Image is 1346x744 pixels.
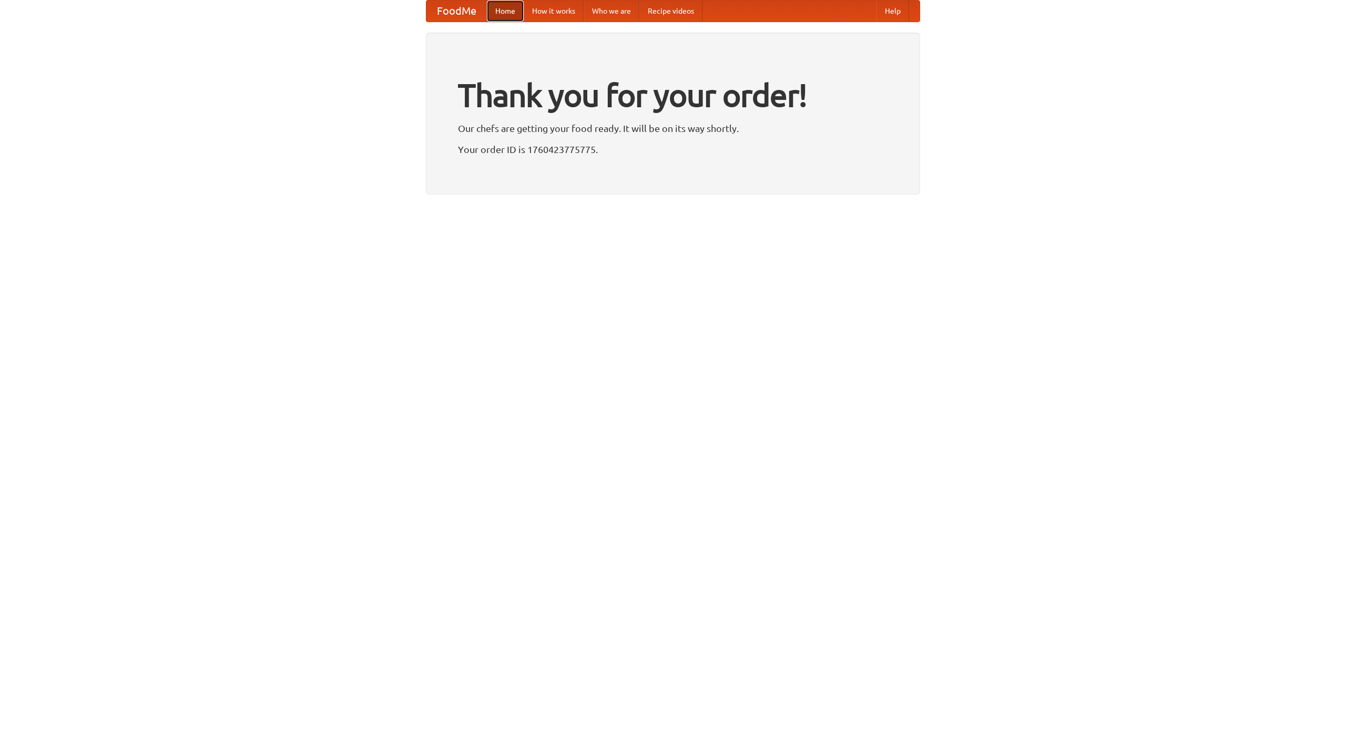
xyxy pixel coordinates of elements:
[876,1,909,22] a: Help
[584,1,639,22] a: Who we are
[639,1,702,22] a: Recipe videos
[426,1,487,22] a: FoodMe
[458,141,888,157] p: Your order ID is 1760423775775.
[458,120,888,136] p: Our chefs are getting your food ready. It will be on its way shortly.
[524,1,584,22] a: How it works
[458,70,888,120] h1: Thank you for your order!
[487,1,524,22] a: Home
